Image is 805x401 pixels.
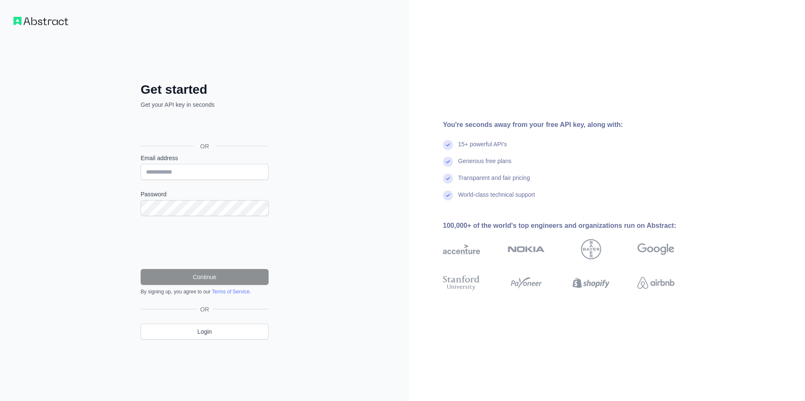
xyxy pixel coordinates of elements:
[141,324,269,340] a: Login
[212,289,249,295] a: Terms of Service
[194,142,216,150] span: OR
[458,157,512,174] div: Generous free plans
[458,174,530,190] div: Transparent and fair pricing
[458,140,507,157] div: 15+ powerful API's
[141,269,269,285] button: Continue
[443,221,701,231] div: 100,000+ of the world's top engineers and organizations run on Abstract:
[443,174,453,184] img: check mark
[197,305,213,314] span: OR
[141,100,269,109] p: Get your API key in seconds
[141,226,269,259] iframe: reCAPTCHA
[136,118,271,137] iframe: Sign in with Google Button
[443,190,453,200] img: check mark
[581,239,601,259] img: bayer
[141,82,269,97] h2: Get started
[141,154,269,162] label: Email address
[141,288,269,295] div: By signing up, you agree to our .
[508,274,545,292] img: payoneer
[458,190,535,207] div: World-class technical support
[141,190,269,198] label: Password
[508,239,545,259] img: nokia
[13,17,68,25] img: Workflow
[443,239,480,259] img: accenture
[443,140,453,150] img: check mark
[443,274,480,292] img: stanford university
[443,157,453,167] img: check mark
[637,274,674,292] img: airbnb
[573,274,610,292] img: shopify
[637,239,674,259] img: google
[443,120,701,130] div: You're seconds away from your free API key, along with:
